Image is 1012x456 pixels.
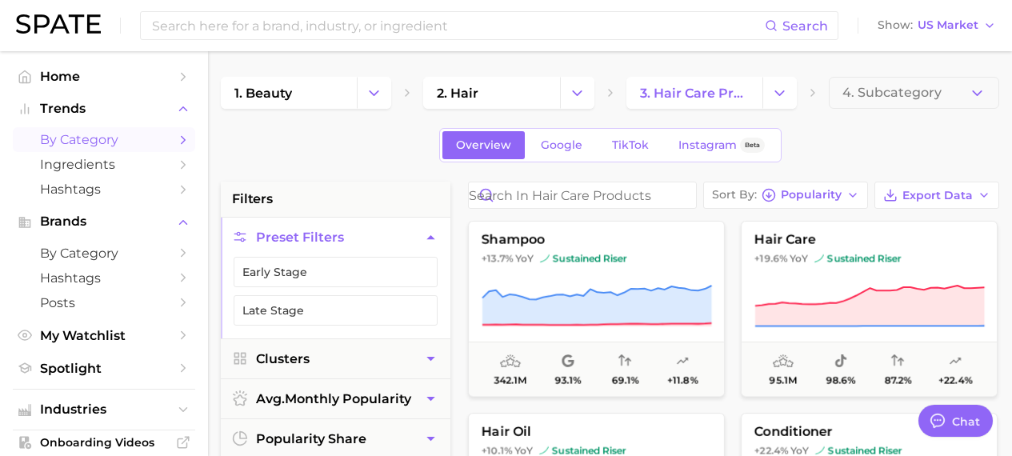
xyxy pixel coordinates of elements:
button: Industries [13,398,195,422]
a: Hashtags [13,177,195,202]
span: average monthly popularity: Very High Popularity [773,352,794,371]
span: conditioner [742,425,997,439]
button: 4. Subcategory [829,77,999,109]
a: Overview [442,131,525,159]
span: popularity predicted growth: Very Likely [676,352,689,371]
span: Instagram [678,138,737,152]
span: 98.6% [826,375,855,386]
button: Change Category [762,77,797,109]
a: Google [527,131,596,159]
span: sustained riser [814,252,902,265]
img: SPATE [16,14,101,34]
span: Overview [456,138,511,152]
span: popularity convergence: Very High Convergence [891,352,904,371]
span: 95.1m [770,375,797,386]
button: Export Data [874,182,999,209]
a: 2. hair [423,77,559,109]
a: My Watchlist [13,323,195,348]
button: Sort ByPopularity [703,182,868,209]
button: shampoo+13.7% YoYsustained risersustained riser342.1m93.1%69.1%+11.8% [468,221,725,397]
a: Onboarding Videos [13,430,195,454]
a: Ingredients [13,152,195,177]
a: 1. beauty [221,77,357,109]
span: Clusters [256,351,310,366]
span: popularity share: Google [562,352,574,371]
span: average monthly popularity: Very High Popularity [500,352,521,371]
a: Spotlight [13,356,195,381]
span: by Category [40,246,168,261]
span: monthly popularity [256,391,411,406]
span: My Watchlist [40,328,168,343]
span: Export Data [902,189,973,202]
span: Search [782,18,828,34]
span: Industries [40,402,168,417]
button: avg.monthly popularity [221,379,450,418]
img: sustained riser [814,254,824,263]
span: Spotlight [40,361,168,376]
span: 4. Subcategory [842,86,942,100]
span: hair care [742,233,997,247]
button: Brands [13,210,195,234]
img: sustained riser [539,446,549,455]
span: Brands [40,214,168,229]
a: TikTok [598,131,662,159]
span: +22.4% [754,444,788,456]
span: hair oil [469,425,724,439]
button: Trends [13,97,195,121]
span: +19.6% [754,252,787,264]
span: sustained riser [540,252,627,265]
span: 69.1% [611,375,638,386]
span: Google [541,138,582,152]
span: 1. beauty [234,86,292,101]
abbr: average [256,391,285,406]
span: Popularity [781,190,842,199]
span: popularity share [256,431,366,446]
span: 2. hair [437,86,478,101]
span: 87.2% [884,375,911,386]
button: Early Stage [234,257,438,287]
span: 342.1m [494,375,526,386]
span: +10.1% [482,444,512,456]
span: popularity predicted growth: Very Likely [949,352,962,371]
span: +11.8% [667,375,698,386]
span: +13.7% [482,252,513,264]
a: InstagramBeta [665,131,778,159]
input: Search here for a brand, industry, or ingredient [150,12,765,39]
button: Clusters [221,339,450,378]
a: by Category [13,127,195,152]
span: TikTok [612,138,649,152]
a: Posts [13,290,195,315]
span: 3. hair care products [640,86,749,101]
img: sustained riser [815,446,825,455]
span: Ingredients [40,157,168,172]
img: sustained riser [540,254,550,263]
span: Trends [40,102,168,116]
input: Search in hair care products [469,182,696,208]
span: filters [232,190,273,209]
span: Sort By [712,190,757,199]
button: Preset Filters [221,218,450,257]
span: Hashtags [40,182,168,197]
span: Show [878,21,913,30]
button: ShowUS Market [874,15,1000,36]
button: hair care+19.6% YoYsustained risersustained riser95.1m98.6%87.2%+22.4% [741,221,998,397]
span: Hashtags [40,270,168,286]
a: by Category [13,241,195,266]
button: Change Category [357,77,391,109]
span: Posts [40,295,168,310]
span: YoY [515,252,534,265]
span: Beta [745,138,760,152]
span: Preset Filters [256,230,344,245]
a: Home [13,64,195,89]
span: by Category [40,132,168,147]
span: popularity share: TikTok [834,352,847,371]
span: +22.4% [938,375,972,386]
span: Home [40,69,168,84]
span: YoY [790,252,808,265]
a: 3. hair care products [626,77,762,109]
a: Hashtags [13,266,195,290]
button: Late Stage [234,295,438,326]
span: popularity convergence: High Convergence [618,352,631,371]
span: 93.1% [554,375,581,386]
span: shampoo [469,233,724,247]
